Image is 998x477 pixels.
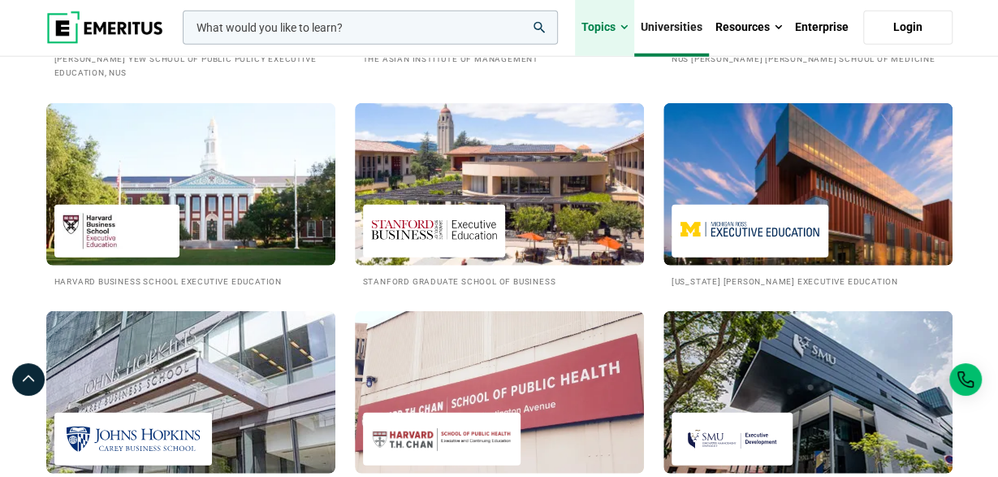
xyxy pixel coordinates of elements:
img: Harvard Business School Executive Education [63,213,171,249]
h2: Stanford Graduate School of Business [363,274,636,288]
img: Singapore Management University [680,421,785,457]
img: Universities We Work With [46,103,335,266]
img: Universities We Work With [46,311,335,474]
input: woocommerce-product-search-field-0 [183,11,558,45]
h2: Harvard Business School Executive Education [54,274,327,288]
h2: [PERSON_NAME] Yew School of Public Policy Executive Education, NUS [54,51,327,79]
h2: [US_STATE] [PERSON_NAME] Executive Education [672,274,944,288]
img: Michigan Ross Executive Education [680,213,821,249]
img: Universities We Work With [663,103,953,266]
a: Login [863,11,953,45]
img: Universities We Work With [355,311,644,474]
img: Johns Hopkins Carey Business School Executive Education [63,421,204,457]
img: Stanford Graduate School of Business [371,213,497,249]
h2: NUS [PERSON_NAME] [PERSON_NAME] School of Medicine [672,51,944,65]
h2: The Asian Institute of Management [363,51,636,65]
img: Universities We Work With [663,311,953,474]
img: Harvard T.H. Chan School of Public Health [371,421,512,457]
a: Universities We Work With Michigan Ross Executive Education [US_STATE] [PERSON_NAME] Executive Ed... [663,103,953,288]
a: Universities We Work With Harvard Business School Executive Education Harvard Business School Exe... [46,103,335,288]
img: Universities We Work With [355,103,644,266]
a: Universities We Work With Stanford Graduate School of Business Stanford Graduate School of Business [355,103,644,288]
